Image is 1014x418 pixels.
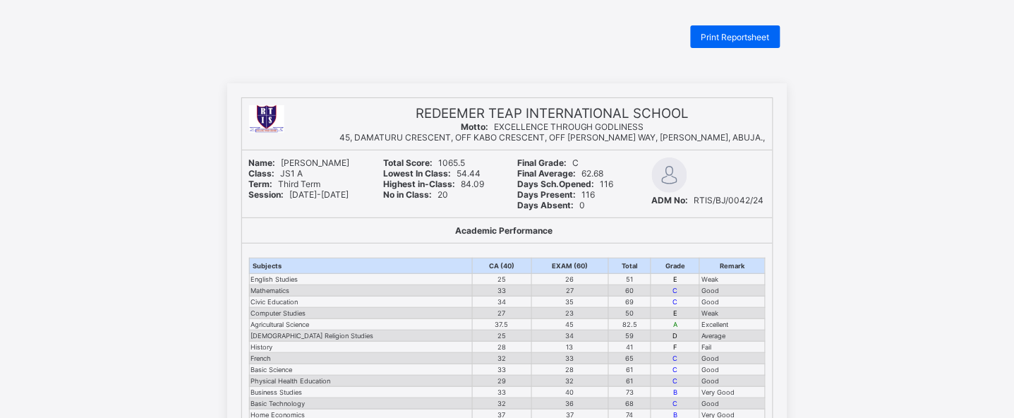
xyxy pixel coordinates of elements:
[700,308,765,319] td: Weak
[383,168,451,179] b: Lowest In Class:
[701,32,770,42] span: Print Reportsheet
[700,398,765,410] td: Good
[249,189,349,200] span: [DATE]-[DATE]
[518,168,604,179] span: 62.68
[249,168,275,179] b: Class:
[473,387,531,398] td: 33
[651,376,700,387] td: C
[249,342,473,353] td: History
[249,189,284,200] b: Session:
[531,274,609,285] td: 26
[700,387,765,398] td: Very Good
[473,274,531,285] td: 25
[518,157,567,168] b: Final Grade:
[700,319,765,330] td: Excellent
[473,330,531,342] td: 25
[609,297,651,308] td: 69
[651,308,700,319] td: E
[531,330,609,342] td: 34
[609,285,651,297] td: 60
[383,189,448,200] span: 20
[700,258,765,274] th: Remark
[383,168,481,179] span: 54.44
[518,200,574,210] b: Days Absent:
[651,258,700,274] th: Grade
[249,157,276,168] b: Name:
[456,225,553,236] b: Academic Performance
[531,353,609,364] td: 33
[700,353,765,364] td: Good
[518,168,577,179] b: Final Average:
[473,398,531,410] td: 32
[651,364,700,376] td: C
[531,376,609,387] td: 32
[473,376,531,387] td: 29
[473,308,531,319] td: 27
[249,168,303,179] span: JS1 A
[700,330,765,342] td: Average
[249,274,473,285] td: English Studies
[652,195,689,205] b: ADM No:
[249,376,473,387] td: Physical Health Education
[249,364,473,376] td: Basic Science
[416,105,689,121] span: REDEEMER TEAP INTERNATIONAL SCHOOL
[518,179,595,189] b: Days Sch.Opened:
[473,342,531,353] td: 28
[249,330,473,342] td: [DEMOGRAPHIC_DATA] Religion Studies
[609,319,651,330] td: 82.5
[461,121,644,132] span: EXCELLENCE THROUGH GODLINESS
[531,297,609,308] td: 35
[531,364,609,376] td: 28
[531,342,609,353] td: 13
[531,319,609,330] td: 45
[652,195,764,205] span: RTIS/BJ/0042/24
[383,189,432,200] b: No in Class:
[249,308,473,319] td: Computer Studies
[383,157,465,168] span: 1065.5
[651,342,700,353] td: F
[700,376,765,387] td: Good
[609,342,651,353] td: 41
[531,308,609,319] td: 23
[249,319,473,330] td: Agricultural Science
[249,179,273,189] b: Term:
[531,285,609,297] td: 27
[651,285,700,297] td: C
[609,353,651,364] td: 65
[651,330,700,342] td: D
[531,387,609,398] td: 40
[473,258,531,274] th: CA (40)
[249,398,473,410] td: Basic Technology
[473,364,531,376] td: 33
[473,319,531,330] td: 37.5
[473,297,531,308] td: 34
[651,319,700,330] td: A
[249,157,350,168] span: [PERSON_NAME]
[609,308,651,319] td: 50
[651,297,700,308] td: C
[609,274,651,285] td: 51
[609,387,651,398] td: 73
[700,342,765,353] td: Fail
[249,297,473,308] td: Civic Education
[651,353,700,364] td: C
[518,157,579,168] span: C
[609,364,651,376] td: 61
[609,398,651,410] td: 68
[651,387,700,398] td: B
[473,353,531,364] td: 32
[700,297,765,308] td: Good
[651,274,700,285] td: E
[473,285,531,297] td: 33
[383,157,433,168] b: Total Score:
[249,179,321,189] span: Third Term
[249,353,473,364] td: French
[249,285,473,297] td: Mathematics
[700,285,765,297] td: Good
[518,200,586,210] span: 0
[609,376,651,387] td: 61
[249,387,473,398] td: Business Studies
[700,274,765,285] td: Weak
[518,189,577,200] b: Days Present:
[609,258,651,274] th: Total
